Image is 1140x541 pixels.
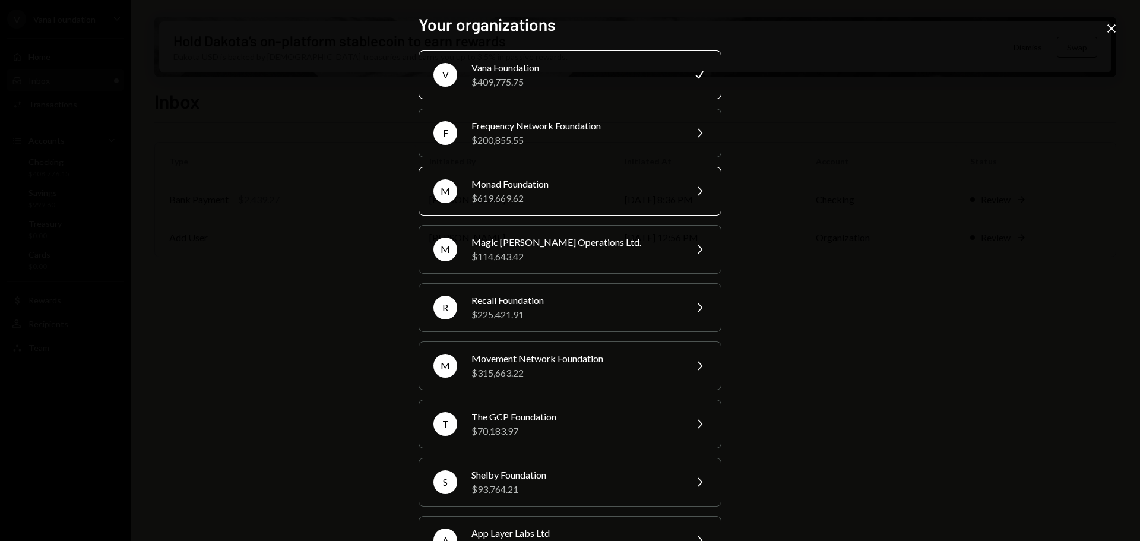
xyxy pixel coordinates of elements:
[471,133,678,147] div: $200,855.55
[471,191,678,205] div: $619,669.62
[433,238,457,261] div: M
[433,296,457,319] div: R
[433,121,457,145] div: F
[471,177,678,191] div: Monad Foundation
[471,75,678,89] div: $409,775.75
[471,119,678,133] div: Frequency Network Foundation
[419,400,721,448] button: TThe GCP Foundation$70,183.97
[433,470,457,494] div: S
[419,167,721,216] button: MMonad Foundation$619,669.62
[471,366,678,380] div: $315,663.22
[471,526,678,540] div: App Layer Labs Ltd
[419,225,721,274] button: MMagic [PERSON_NAME] Operations Ltd.$114,643.42
[471,249,678,264] div: $114,643.42
[471,482,678,496] div: $93,764.21
[433,179,457,203] div: M
[471,468,678,482] div: Shelby Foundation
[419,13,721,36] h2: Your organizations
[471,308,678,322] div: $225,421.91
[419,50,721,99] button: VVana Foundation$409,775.75
[471,61,678,75] div: Vana Foundation
[471,424,678,438] div: $70,183.97
[419,109,721,157] button: FFrequency Network Foundation$200,855.55
[471,293,678,308] div: Recall Foundation
[471,410,678,424] div: The GCP Foundation
[433,63,457,87] div: V
[433,412,457,436] div: T
[419,458,721,507] button: SShelby Foundation$93,764.21
[419,283,721,332] button: RRecall Foundation$225,421.91
[419,341,721,390] button: MMovement Network Foundation$315,663.22
[471,352,678,366] div: Movement Network Foundation
[433,354,457,378] div: M
[471,235,678,249] div: Magic [PERSON_NAME] Operations Ltd.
